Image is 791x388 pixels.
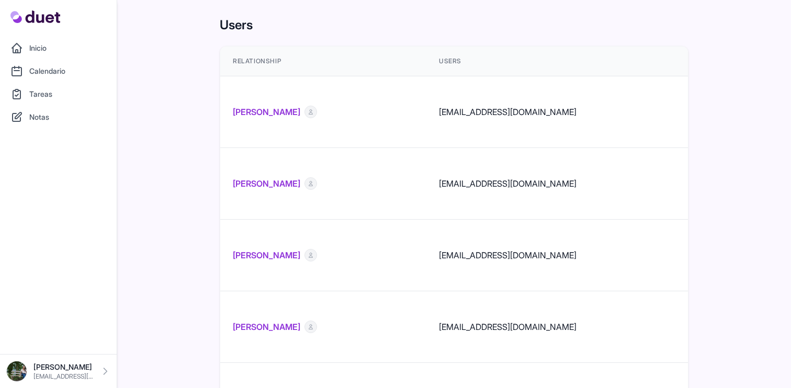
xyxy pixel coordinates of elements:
[6,38,110,59] a: Inicio
[33,372,94,381] p: [EMAIL_ADDRESS][DOMAIN_NAME]
[6,84,110,105] a: Tareas
[233,321,300,333] a: [PERSON_NAME]
[6,107,110,128] a: Notas
[233,177,300,190] a: [PERSON_NAME]
[220,47,426,76] th: Relationship
[6,361,110,382] a: [PERSON_NAME] [EMAIL_ADDRESS][DOMAIN_NAME]
[233,249,300,261] a: [PERSON_NAME]
[6,61,110,82] a: Calendario
[233,106,300,118] a: [PERSON_NAME]
[6,361,27,382] img: DSC08576_Original.jpeg
[33,362,94,372] p: [PERSON_NAME]
[220,17,688,33] h1: Users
